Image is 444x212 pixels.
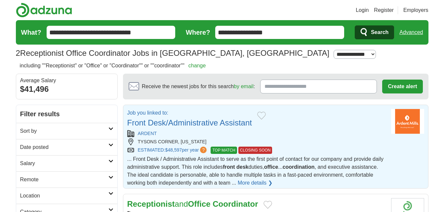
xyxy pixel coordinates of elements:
a: ESTIMATED:$48,597per year? [138,147,208,154]
label: Where? [186,27,210,37]
strong: Coordinator [213,199,258,208]
button: Search [355,25,394,39]
span: 2 [16,47,20,59]
img: Ardent Mills logo [391,109,424,134]
strong: Receptionist [127,199,175,208]
span: ? [200,147,207,153]
div: TYSONS CORNER, [US_STATE] [127,138,386,145]
h1: Receptionist Office Coordinator Jobs in [GEOGRAPHIC_DATA], [GEOGRAPHIC_DATA] [16,49,330,57]
h2: Remote [20,176,108,184]
a: ReceptionistandOffice Coordinator [127,199,258,208]
span: Search [371,26,388,39]
strong: office [264,164,278,170]
span: ... Front Desk / Administrative Assistant to serve as the first point of contact for our company ... [127,156,383,186]
strong: coordination [283,164,315,170]
h2: Location [20,192,108,200]
a: Date posted [16,139,117,155]
a: Remote [16,171,117,188]
a: Advanced [399,26,423,39]
strong: desk [236,164,248,170]
h2: Salary [20,159,108,167]
a: Location [16,188,117,204]
div: Average Salary [20,78,113,83]
label: What? [21,27,41,37]
a: Salary [16,155,117,171]
div: $41,496 [20,83,113,95]
img: Adzuna logo [16,3,72,18]
h2: Sort by [20,127,108,135]
h2: Date posted [20,143,108,151]
p: Job you linked to: [127,109,252,117]
a: Login [356,6,369,14]
a: Employers [403,6,428,14]
a: change [188,63,206,68]
h2: Filter results [16,105,117,123]
button: Create alert [382,80,423,93]
strong: front [223,164,235,170]
span: CLOSING SOON [238,147,272,154]
a: ARDENT [138,131,157,136]
span: TOP MATCH [211,147,237,154]
a: Front Desk/Administrative Assistant [127,118,252,127]
a: More details ❯ [238,179,272,187]
a: Sort by [16,123,117,139]
button: Add to favorite jobs [257,112,266,120]
strong: Office [188,199,211,208]
a: by email [234,84,254,89]
span: Receive the newest jobs for this search : [142,83,255,90]
button: Add to favorite jobs [263,201,272,209]
h2: including ""Receptionist" or "Office" or "Coordinator"" or ""coordinator"" [20,62,206,70]
a: Register [374,6,394,14]
span: $48,597 [165,147,182,153]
